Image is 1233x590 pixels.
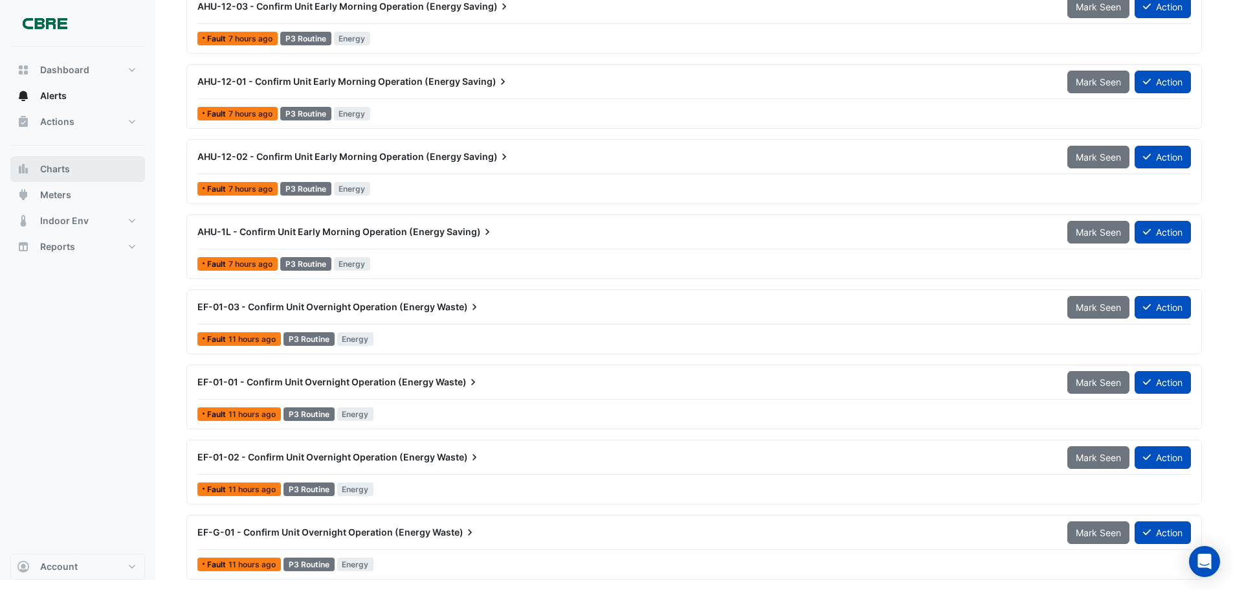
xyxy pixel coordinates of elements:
span: Reports [40,240,75,253]
span: Waste) [432,526,476,539]
span: Mon 11-Aug-2025 00:00 AEST [228,334,276,344]
span: Energy [337,558,374,571]
span: Fault [207,35,228,43]
button: Indoor Env [10,208,145,234]
span: Fault [207,335,228,343]
button: Alerts [10,83,145,109]
span: Mark Seen [1076,227,1121,238]
button: Mark Seen [1067,146,1129,168]
span: Mon 11-Aug-2025 00:00 AEST [228,484,276,494]
button: Action [1135,371,1191,394]
div: Open Intercom Messenger [1189,546,1220,577]
span: AHU-12-01 - Confirm Unit Early Morning Operation (Energy [197,76,460,87]
span: Waste) [436,376,480,389]
button: Mark Seen [1067,371,1129,394]
span: Mark Seen [1076,452,1121,463]
div: P3 Routine [283,332,335,346]
span: Fault [207,110,228,118]
span: Energy [337,332,374,346]
app-icon: Reports [17,240,30,253]
div: P3 Routine [283,482,335,496]
span: EF-01-03 - Confirm Unit Overnight Operation (Energy [197,301,435,312]
app-icon: Actions [17,115,30,128]
div: P3 Routine [280,107,331,120]
span: EF-G-01 - Confirm Unit Overnight Operation (Energy [197,527,430,538]
img: Company Logo [16,10,74,36]
span: AHU-12-02 - Confirm Unit Early Morning Operation (Energy [197,151,461,162]
span: Saving) [462,75,509,88]
button: Mark Seen [1067,221,1129,244]
span: Mark Seen [1076,1,1121,12]
span: Waste) [437,451,481,464]
span: AHU-1L - Confirm Unit Early Morning Operation (Energy [197,226,445,237]
span: Fault [207,486,228,494]
button: Mark Seen [1067,446,1129,469]
span: Mark Seen [1076,76,1121,87]
button: Mark Seen [1067,521,1129,544]
span: Account [40,560,78,573]
span: Mark Seen [1076,377,1121,388]
button: Action [1135,296,1191,319]
div: P3 Routine [283,558,335,571]
span: Energy [334,107,371,120]
span: EF-01-01 - Confirm Unit Overnight Operation (Energy [197,376,434,387]
span: Dashboard [40,63,89,76]
app-icon: Indoor Env [17,214,30,227]
span: Mon 11-Aug-2025 04:15 AEST [228,184,272,194]
span: Mon 11-Aug-2025 00:00 AEST [228,409,276,419]
span: EF-01-02 - Confirm Unit Overnight Operation (Energy [197,451,435,462]
div: P3 Routine [280,257,331,271]
button: Mark Seen [1067,71,1129,93]
button: Charts [10,156,145,182]
button: Mark Seen [1067,296,1129,319]
span: Mon 11-Aug-2025 00:00 AEST [228,560,276,569]
span: Alerts [40,89,67,102]
app-icon: Alerts [17,89,30,102]
span: Saving) [447,225,494,238]
span: Energy [334,182,371,196]
span: Energy [334,32,371,45]
button: Action [1135,521,1191,544]
span: Energy [337,482,374,496]
button: Action [1135,221,1191,244]
button: Actions [10,109,145,135]
button: Action [1135,146,1191,168]
span: Mark Seen [1076,302,1121,313]
button: Reports [10,234,145,260]
span: Energy [334,257,371,271]
span: Indoor Env [40,214,89,227]
button: Account [10,554,145,580]
span: Fault [207,411,228,418]
span: Fault [207,185,228,193]
app-icon: Meters [17,188,30,201]
app-icon: Charts [17,163,30,176]
span: Mon 11-Aug-2025 04:15 AEST [228,34,272,43]
button: Dashboard [10,57,145,83]
span: Waste) [437,301,481,313]
span: Mon 11-Aug-2025 04:15 AEST [228,259,272,269]
span: Fault [207,561,228,569]
span: Meters [40,188,71,201]
span: Fault [207,260,228,268]
span: Energy [337,407,374,421]
span: Charts [40,163,70,176]
span: Mark Seen [1076,527,1121,538]
span: AHU-12-03 - Confirm Unit Early Morning Operation (Energy [197,1,461,12]
span: Mon 11-Aug-2025 04:15 AEST [228,109,272,119]
div: P3 Routine [283,407,335,421]
button: Action [1135,446,1191,469]
div: P3 Routine [280,32,331,45]
span: Mark Seen [1076,152,1121,163]
span: Saving) [463,150,511,163]
button: Meters [10,182,145,208]
button: Action [1135,71,1191,93]
span: Actions [40,115,74,128]
app-icon: Dashboard [17,63,30,76]
div: P3 Routine [280,182,331,196]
